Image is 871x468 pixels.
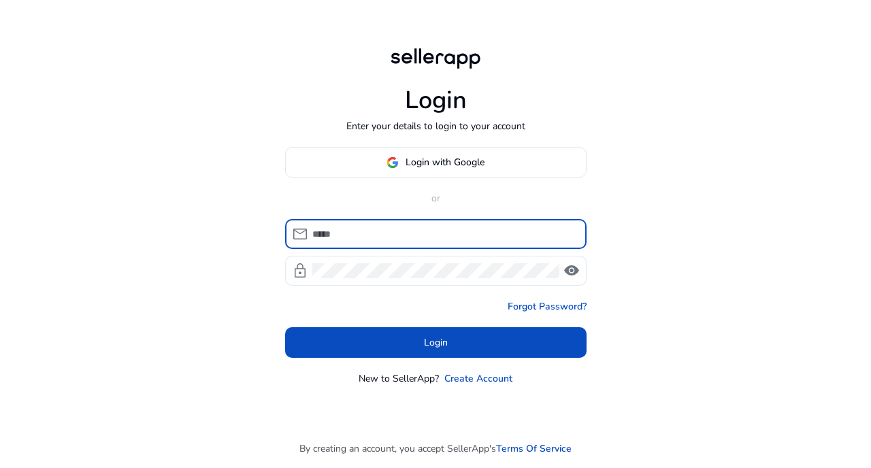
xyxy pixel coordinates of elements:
[346,119,525,133] p: Enter your details to login to your account
[292,263,308,279] span: lock
[285,191,587,205] p: or
[285,147,587,178] button: Login with Google
[359,371,439,386] p: New to SellerApp?
[444,371,512,386] a: Create Account
[406,155,484,169] span: Login with Google
[387,156,399,169] img: google-logo.svg
[508,299,587,314] a: Forgot Password?
[563,263,580,279] span: visibility
[285,327,587,358] button: Login
[496,441,572,456] a: Terms Of Service
[292,226,308,242] span: mail
[405,86,467,115] h1: Login
[424,335,448,350] span: Login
